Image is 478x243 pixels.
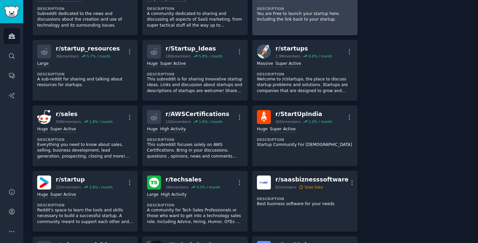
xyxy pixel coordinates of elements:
div: Super Active [50,192,76,198]
div: r/ startup [56,176,113,184]
img: StartUpIndia [257,110,271,124]
dt: Description [37,137,133,142]
div: r/ startups [276,45,332,53]
div: Large [37,61,48,67]
a: startupr/startup232kmembers3.6% / monthHugeSuper ActiveDescriptionReddit's space to learn the too... [33,171,138,232]
a: StartUpIndiar/StartUpIndia365kmembers1.0% / monthHugeSuper ActiveDescriptionStartup Community For... [252,105,358,166]
a: saasbiznesssoftwarer/saasbiznesssoftware82membersStale DataDescriptionBest business software for ... [252,171,358,232]
div: 4.5 % / month [197,185,220,189]
a: salesr/sales508kmembers1.8% / monthHugeSuper ActiveDescriptionEverything you need to know about s... [33,105,138,166]
a: r/startup_resources26kmembers5.7% / monthLargeDescriptionA sub-reddit for sharing and talking abo... [33,40,138,101]
p: A community for Tech Sales Professionals or those who want to get into a technology sales role. I... [147,207,243,225]
div: r/ sales [56,110,113,118]
div: 365k members [276,119,301,124]
p: Everything you need to know about sales, selling, business development, lead generation, prospect... [37,142,133,160]
img: saasbiznesssoftware [257,176,271,189]
dt: Description [147,203,243,207]
p: A community dedicated to sharing and discussing all aspects of SaaS marketing, from super tactica... [147,11,243,29]
dt: Description [147,6,243,11]
div: Large [147,192,158,198]
div: Super Active [50,126,76,133]
p: A sub-reddit for sharing and talking about resources for startups. [37,76,133,88]
a: r/AWSCertifications142kmembers1.6% / monthHugeHigh ActivityDescriptionThis subreddit focuses sole... [142,105,248,166]
div: 180k members [166,54,191,59]
div: 38k members [166,185,189,189]
dt: Description [257,6,353,11]
div: Huge [147,126,158,133]
div: High Activity [161,192,187,198]
p: You are Free to launch your startup here. Including the link back to your startup. [257,11,353,23]
p: Reddit's space to learn the tools and skills necessary to build a successful startup. A community... [37,207,133,225]
div: Massive [257,61,273,67]
a: techsalesr/techsales38kmembers4.5% / monthLargeHigh ActivityDescriptionA community for Tech Sales... [142,171,248,232]
p: Welcome to /r/startups, the place to discuss startup problems and solutions. Startups are compani... [257,76,353,94]
dt: Description [37,203,133,207]
p: Best business software for your needs [257,201,353,207]
div: 26k members [56,54,79,59]
div: Super Active [160,61,186,67]
div: 5.7 % / month [87,54,111,59]
div: Stale Data [304,185,323,189]
p: This subreddit is for sharing innovative startup ideas. Links and discussion about startups and d... [147,76,243,94]
p: This subreddit focuses solely on AWS Certifications. Bring in your discussions, questions , opini... [147,142,243,160]
div: 3.6 % / month [89,185,113,189]
a: startupsr/startups1.9Mmembers0.8% / monthMassiveSuper ActiveDescriptionWelcome to /r/startups, th... [252,40,358,101]
div: 1.8 % / month [89,119,113,124]
div: 1.6 % / month [199,119,222,124]
div: r/ AWSCertifications [166,110,229,118]
a: r/Startup_Ideas180kmembers5.8% / monthHugeSuper ActiveDescriptionThis subreddit is for sharing in... [142,40,248,101]
div: 232k members [56,185,81,189]
img: GummySearch logo [4,6,19,18]
img: sales [37,110,51,124]
dt: Description [37,72,133,76]
div: Huge [37,192,48,198]
div: 1.9M members [276,54,301,59]
dt: Description [37,6,133,11]
div: 82 members [276,185,296,189]
p: Startup Community For [DEMOGRAPHIC_DATA] [257,142,353,148]
div: Huge [37,126,48,133]
div: 142k members [166,119,191,124]
dt: Description [257,72,353,76]
div: High Activity [160,126,186,133]
div: 1.0 % / month [309,119,332,124]
div: 508k members [56,119,81,124]
img: startups [257,45,271,59]
dt: Description [257,137,353,142]
div: r/ saasbiznesssoftware [276,176,349,184]
div: 5.8 % / month [199,54,222,59]
div: 0.8 % / month [309,54,332,59]
dt: Description [257,196,353,201]
div: Huge [257,126,268,133]
img: startup [37,176,51,189]
div: Huge [147,61,158,67]
dt: Description [147,72,243,76]
dt: Description [147,137,243,142]
div: r/ techsales [166,176,220,184]
div: r/ StartUpIndia [276,110,332,118]
div: Super Active [270,126,296,133]
div: r/ startup_resources [56,45,120,53]
img: techsales [147,176,161,189]
div: r/ Startup_Ideas [166,45,222,53]
div: Super Active [276,61,301,67]
p: Subreddit dedicated to the news and discussions about the creation and use of technology and its ... [37,11,133,29]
